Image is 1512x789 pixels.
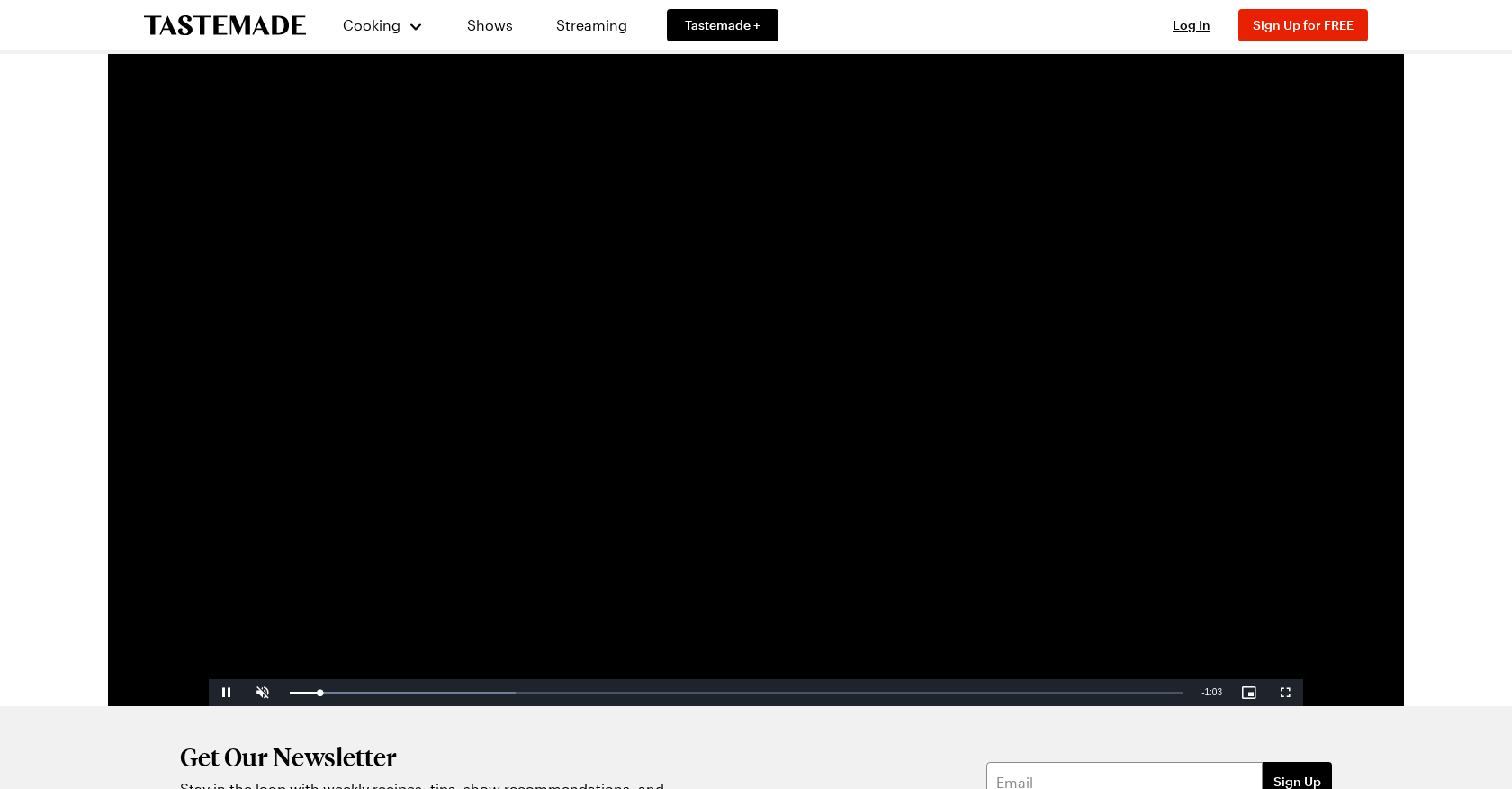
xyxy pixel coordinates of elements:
button: Unmute [245,679,281,706]
span: Tastemade + [685,16,760,34]
span: - [1201,687,1204,697]
span: Log In [1173,17,1210,32]
video-js: Video Player [209,90,1303,706]
span: 1:03 [1205,687,1222,697]
h2: Get Our Newsletter [180,742,675,771]
a: Tastemade + [667,9,778,41]
button: Sign Up for FREE [1238,9,1368,41]
span: Sign Up for FREE [1253,17,1354,32]
a: To Tastemade Home Page [144,15,306,36]
button: Log In [1156,16,1228,34]
button: Pause [209,679,245,706]
button: Cooking [342,4,424,47]
button: Fullscreen [1267,679,1303,706]
div: Progress Bar [290,692,1183,694]
button: Picture-in-Picture [1231,679,1267,706]
span: Cooking [343,16,400,33]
